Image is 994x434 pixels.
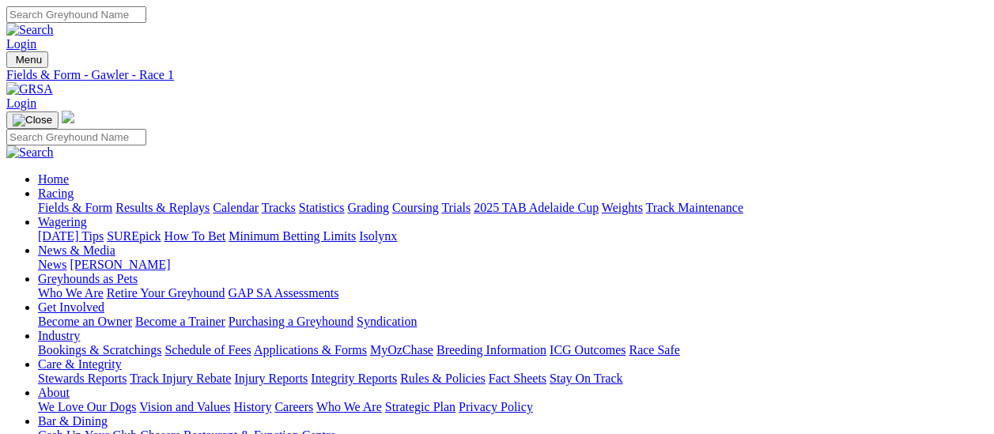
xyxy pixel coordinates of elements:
[38,172,69,186] a: Home
[262,201,296,214] a: Tracks
[299,201,345,214] a: Statistics
[38,372,988,386] div: Care & Integrity
[459,400,533,413] a: Privacy Policy
[38,272,138,285] a: Greyhounds as Pets
[6,6,146,23] input: Search
[62,111,74,123] img: logo-grsa-white.png
[38,229,988,243] div: Wagering
[38,258,988,272] div: News & Media
[357,315,417,328] a: Syndication
[550,372,622,385] a: Stay On Track
[234,372,308,385] a: Injury Reports
[441,201,471,214] a: Trials
[6,23,54,37] img: Search
[38,357,122,371] a: Care & Integrity
[38,286,988,300] div: Greyhounds as Pets
[115,201,210,214] a: Results & Replays
[6,96,36,110] a: Login
[38,386,70,399] a: About
[38,187,74,200] a: Racing
[550,343,626,357] a: ICG Outcomes
[38,343,988,357] div: Industry
[16,54,42,66] span: Menu
[6,68,988,82] a: Fields & Form - Gawler - Race 1
[38,201,988,215] div: Racing
[6,145,54,160] img: Search
[646,201,743,214] a: Track Maintenance
[164,229,226,243] a: How To Bet
[6,111,59,129] button: Toggle navigation
[6,37,36,51] a: Login
[6,129,146,145] input: Search
[229,286,339,300] a: GAP SA Assessments
[38,300,104,314] a: Get Involved
[229,315,353,328] a: Purchasing a Greyhound
[164,343,251,357] a: Schedule of Fees
[70,258,170,271] a: [PERSON_NAME]
[233,400,271,413] a: History
[38,201,112,214] a: Fields & Form
[130,372,231,385] a: Track Injury Rebate
[38,372,127,385] a: Stewards Reports
[311,372,397,385] a: Integrity Reports
[385,400,455,413] a: Strategic Plan
[107,286,225,300] a: Retire Your Greyhound
[474,201,599,214] a: 2025 TAB Adelaide Cup
[38,286,104,300] a: Who We Are
[38,315,988,329] div: Get Involved
[38,400,988,414] div: About
[370,343,433,357] a: MyOzChase
[38,215,87,228] a: Wagering
[400,372,486,385] a: Rules & Policies
[359,229,397,243] a: Isolynx
[274,400,313,413] a: Careers
[6,82,53,96] img: GRSA
[437,343,546,357] a: Breeding Information
[229,229,356,243] a: Minimum Betting Limits
[6,51,48,68] button: Toggle navigation
[38,243,115,257] a: News & Media
[13,114,52,126] img: Close
[602,201,643,214] a: Weights
[107,229,161,243] a: SUREpick
[489,372,546,385] a: Fact Sheets
[38,414,108,428] a: Bar & Dining
[213,201,259,214] a: Calendar
[38,229,104,243] a: [DATE] Tips
[38,315,132,328] a: Become an Owner
[316,400,382,413] a: Who We Are
[38,329,80,342] a: Industry
[135,315,225,328] a: Become a Trainer
[38,400,136,413] a: We Love Our Dogs
[348,201,389,214] a: Grading
[38,343,161,357] a: Bookings & Scratchings
[254,343,367,357] a: Applications & Forms
[629,343,679,357] a: Race Safe
[392,201,439,214] a: Coursing
[139,400,230,413] a: Vision and Values
[38,258,66,271] a: News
